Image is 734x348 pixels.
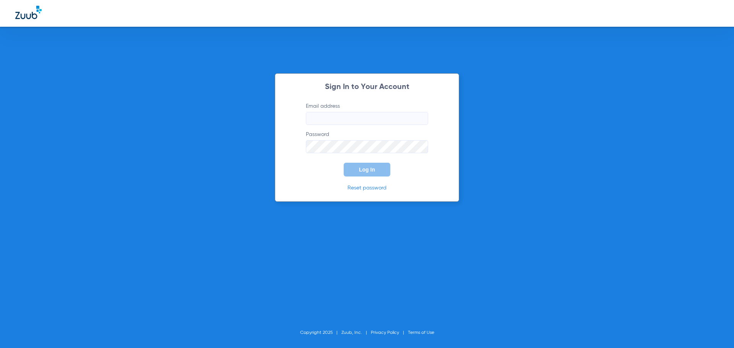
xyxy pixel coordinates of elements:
input: Email address [306,112,428,125]
a: Terms of Use [408,330,434,335]
h2: Sign In to Your Account [294,83,440,91]
a: Reset password [348,185,386,191]
img: Zuub Logo [15,6,42,19]
span: Log In [359,167,375,173]
li: Zuub, Inc. [341,329,371,337]
a: Privacy Policy [371,330,399,335]
li: Copyright 2025 [300,329,341,337]
button: Log In [344,163,390,176]
label: Email address [306,102,428,125]
input: Password [306,140,428,153]
label: Password [306,131,428,153]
